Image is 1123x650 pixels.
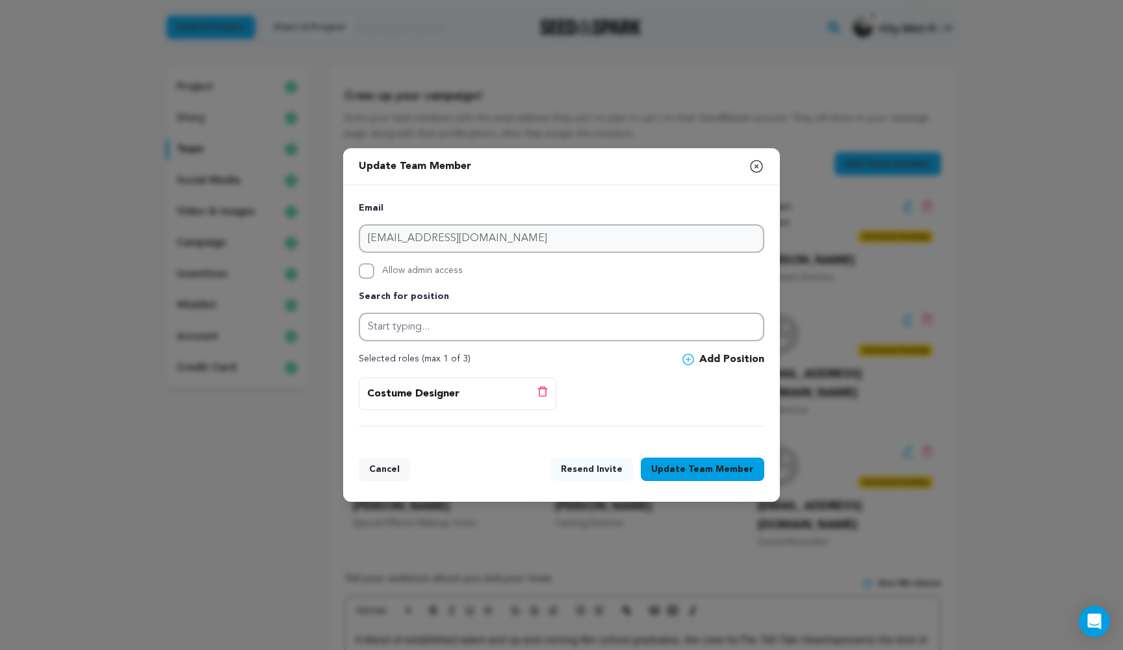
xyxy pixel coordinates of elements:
span: Allow admin access [382,263,463,279]
input: Email address [359,224,764,253]
p: Email [359,201,764,216]
button: Add Position [682,352,764,367]
span: Team Member [688,463,754,476]
div: Open Intercom Messenger [1079,606,1110,637]
input: Allow admin access [359,263,374,279]
p: Search for position [359,289,764,305]
p: Update Team Member [359,153,471,179]
button: UpdateTeam Member [641,458,764,481]
p: Costume Designer [367,386,459,402]
p: Selected roles (max 1 of 3) [359,352,471,367]
button: Resend Invite [550,458,633,481]
button: Cancel [359,458,410,481]
input: Start typing... [359,313,764,341]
